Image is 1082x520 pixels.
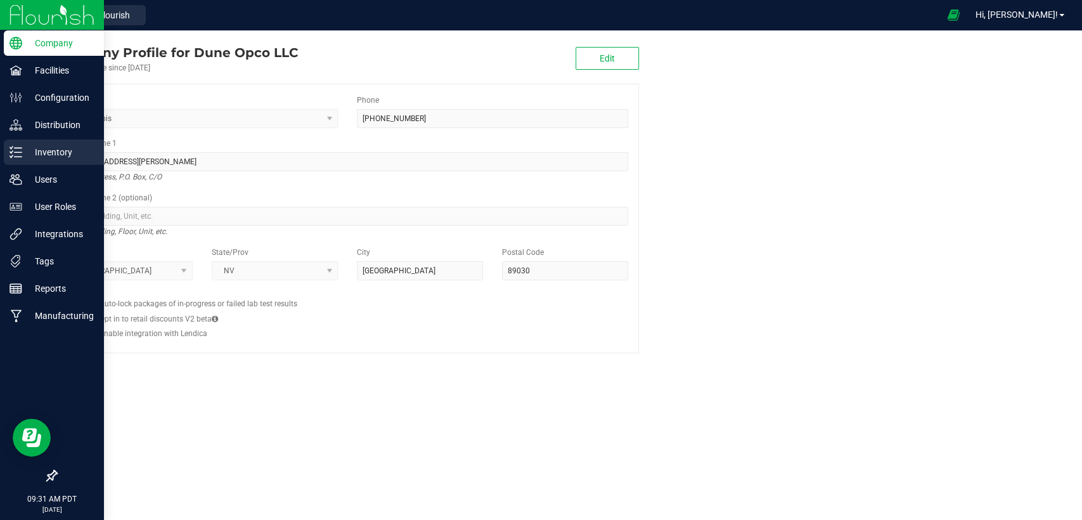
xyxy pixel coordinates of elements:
i: Suite, Building, Floor, Unit, etc. [67,224,167,239]
label: State/Prov [212,247,248,258]
p: Facilities [22,63,98,78]
inline-svg: Reports [10,282,22,295]
label: Phone [357,94,379,106]
p: Inventory [22,145,98,160]
inline-svg: Distribution [10,119,22,131]
label: Opt in to retail discounts V2 beta [100,313,218,325]
inline-svg: Users [10,173,22,186]
p: 09:31 AM PDT [6,493,98,505]
inline-svg: Company [10,37,22,49]
label: Enable integration with Lendica [100,328,207,339]
h2: Configs [67,290,628,298]
div: Account active since [DATE] [56,62,298,74]
inline-svg: Integrations [10,228,22,240]
div: Dune Opco LLC [56,43,298,62]
p: Configuration [22,90,98,105]
label: Address Line 2 (optional) [67,192,152,204]
i: Street address, P.O. Box, C/O [67,169,162,185]
label: Postal Code [502,247,544,258]
inline-svg: Configuration [10,91,22,104]
inline-svg: Tags [10,255,22,268]
p: Integrations [22,226,98,242]
iframe: Resource center [13,419,51,457]
p: Distribution [22,117,98,133]
p: Tags [22,254,98,269]
input: City [357,261,483,280]
inline-svg: Inventory [10,146,22,159]
input: Address [67,152,628,171]
button: Edit [576,47,639,70]
label: City [357,247,370,258]
inline-svg: Manufacturing [10,309,22,322]
p: Manufacturing [22,308,98,323]
p: Company [22,36,98,51]
inline-svg: Facilities [10,64,22,77]
label: Auto-lock packages of in-progress or failed lab test results [100,298,297,309]
inline-svg: User Roles [10,200,22,213]
span: Hi, [PERSON_NAME]! [976,10,1058,20]
input: (123) 456-7890 [357,109,628,128]
input: Suite, Building, Unit, etc. [67,207,628,226]
p: Users [22,172,98,187]
input: Postal Code [502,261,628,280]
p: [DATE] [6,505,98,514]
span: Open Ecommerce Menu [939,3,967,27]
span: Edit [600,53,615,63]
p: Reports [22,281,98,296]
p: User Roles [22,199,98,214]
